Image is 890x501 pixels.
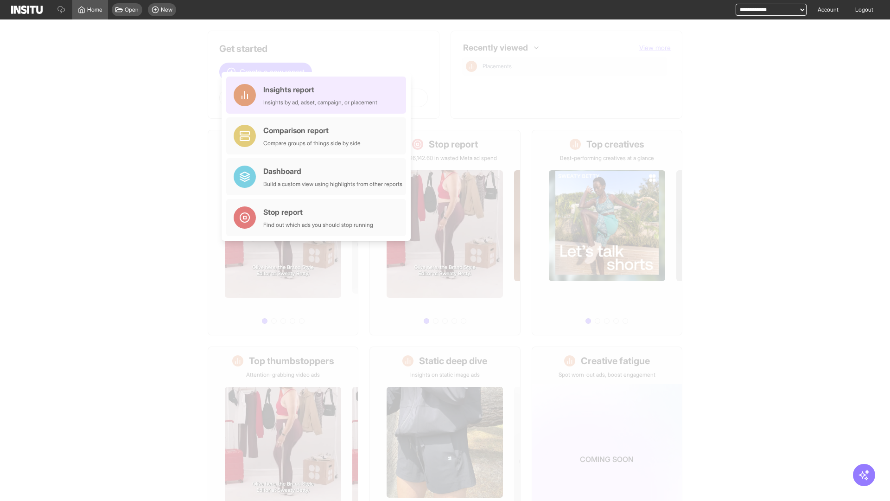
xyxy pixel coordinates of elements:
div: Compare groups of things side by side [263,140,361,147]
span: Open [125,6,139,13]
div: Insights report [263,84,377,95]
div: Insights by ad, adset, campaign, or placement [263,99,377,106]
div: Stop report [263,206,373,218]
div: Find out which ads you should stop running [263,221,373,229]
span: New [161,6,172,13]
div: Comparison report [263,125,361,136]
img: Logo [11,6,43,14]
span: Home [87,6,102,13]
div: Dashboard [263,166,402,177]
div: Build a custom view using highlights from other reports [263,180,402,188]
